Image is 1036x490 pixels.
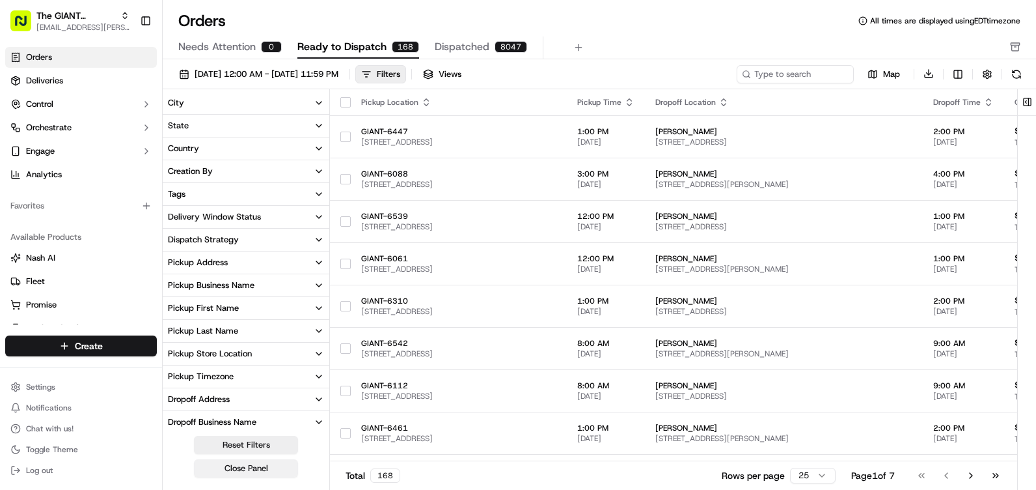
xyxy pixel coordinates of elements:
[178,39,256,55] span: Needs Attention
[5,461,157,480] button: Log out
[361,253,556,264] span: GIANT-6061
[933,381,994,391] span: 9:00 AM
[370,468,400,483] div: 168
[933,253,994,264] span: 1:00 PM
[26,51,52,63] span: Orders
[577,137,634,147] span: [DATE]
[655,169,912,179] span: [PERSON_NAME]
[577,381,634,391] span: 8:00 AM
[577,222,634,232] span: [DATE]
[933,433,994,444] span: [DATE]
[10,323,152,334] a: Product Catalog
[34,84,234,98] input: Got a question? Start typing here...
[870,16,1020,26] span: All times are displayed using EDT timezone
[13,190,23,201] div: 📗
[577,97,634,108] div: Pickup Time
[168,371,234,382] div: Pickup Timezone
[5,141,157,162] button: Engage
[13,52,237,73] p: Welcome 👋
[655,433,912,444] span: [STREET_ADDRESS][PERSON_NAME]
[655,381,912,391] span: [PERSON_NAME]
[655,296,912,306] span: [PERSON_NAME]
[655,338,912,349] span: [PERSON_NAME]
[933,126,994,137] span: 2:00 PM
[178,10,226,31] h1: Orders
[173,65,344,83] button: [DATE] 12:00 AM - [DATE] 11:59 PM
[163,366,329,388] button: Pickup Timezone
[168,416,256,428] div: Dropoff Business Name
[737,65,854,83] input: Type to search
[163,92,329,114] button: City
[26,465,53,476] span: Log out
[168,188,185,200] div: Tags
[36,9,115,22] button: The GIANT Company
[859,66,908,82] button: Map
[75,339,103,353] span: Create
[577,349,634,359] span: [DATE]
[722,469,785,482] p: Rows per page
[577,211,634,222] span: 12:00 PM
[933,296,994,306] span: 2:00 PM
[577,169,634,179] span: 3:00 PM
[361,423,556,433] span: GIANT-6461
[163,343,329,365] button: Pickup Store Location
[168,120,189,132] div: State
[297,39,387,55] span: Ready to Dispatch
[163,388,329,411] button: Dropoff Address
[168,97,184,109] div: City
[168,143,199,154] div: Country
[36,22,129,33] span: [EMAIL_ADDRESS][PERSON_NAME][DOMAIN_NAME]
[361,97,556,108] div: Pickup Location
[5,47,157,68] a: Orders
[577,338,634,349] span: 8:00 AM
[933,137,994,147] span: [DATE]
[163,252,329,274] button: Pickup Address
[5,94,157,115] button: Control
[221,128,237,144] button: Start new chat
[5,271,157,292] button: Fleet
[933,338,994,349] span: 9:00 AM
[26,189,100,202] span: Knowledge Base
[163,274,329,296] button: Pickup Business Name
[933,423,994,433] span: 2:00 PM
[194,459,298,478] button: Close Panel
[26,276,45,287] span: Fleet
[5,440,157,459] button: Toggle Theme
[26,403,72,413] span: Notifications
[361,381,556,391] span: GIANT-6112
[26,444,78,455] span: Toggle Theme
[26,122,72,134] span: Orchestrate
[5,5,135,36] button: The GIANT Company[EMAIL_ADDRESS][PERSON_NAME][DOMAIN_NAME]
[933,222,994,232] span: [DATE]
[361,169,556,179] span: GIANT-6088
[361,433,556,444] span: [STREET_ADDRESS]
[5,420,157,438] button: Chat with us!
[655,97,912,108] div: Dropoff Location
[26,424,74,434] span: Chat with us!
[577,126,634,137] span: 1:00 PM
[5,295,157,315] button: Promise
[26,252,55,264] span: Nash AI
[195,68,338,80] span: [DATE] 12:00 AM - [DATE] 11:59 PM
[163,160,329,182] button: Creation By
[26,382,55,392] span: Settings
[123,189,209,202] span: API Documentation
[163,115,329,137] button: State
[5,227,157,248] div: Available Products
[8,184,105,207] a: 📗Knowledge Base
[5,70,157,91] a: Deliveries
[26,323,89,334] span: Product Catalog
[577,179,634,190] span: [DATE]
[168,166,213,177] div: Creation By
[361,211,556,222] span: GIANT-6539
[168,302,239,314] div: Pickup First Name
[163,320,329,342] button: Pickup Last Name
[577,391,634,401] span: [DATE]
[261,41,282,53] div: 0
[439,68,461,80] span: Views
[577,296,634,306] span: 1:00 PM
[655,222,912,232] span: [STREET_ADDRESS]
[933,97,994,108] div: Dropoff Time
[361,264,556,274] span: [STREET_ADDRESS]
[163,206,329,228] button: Delivery Window Status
